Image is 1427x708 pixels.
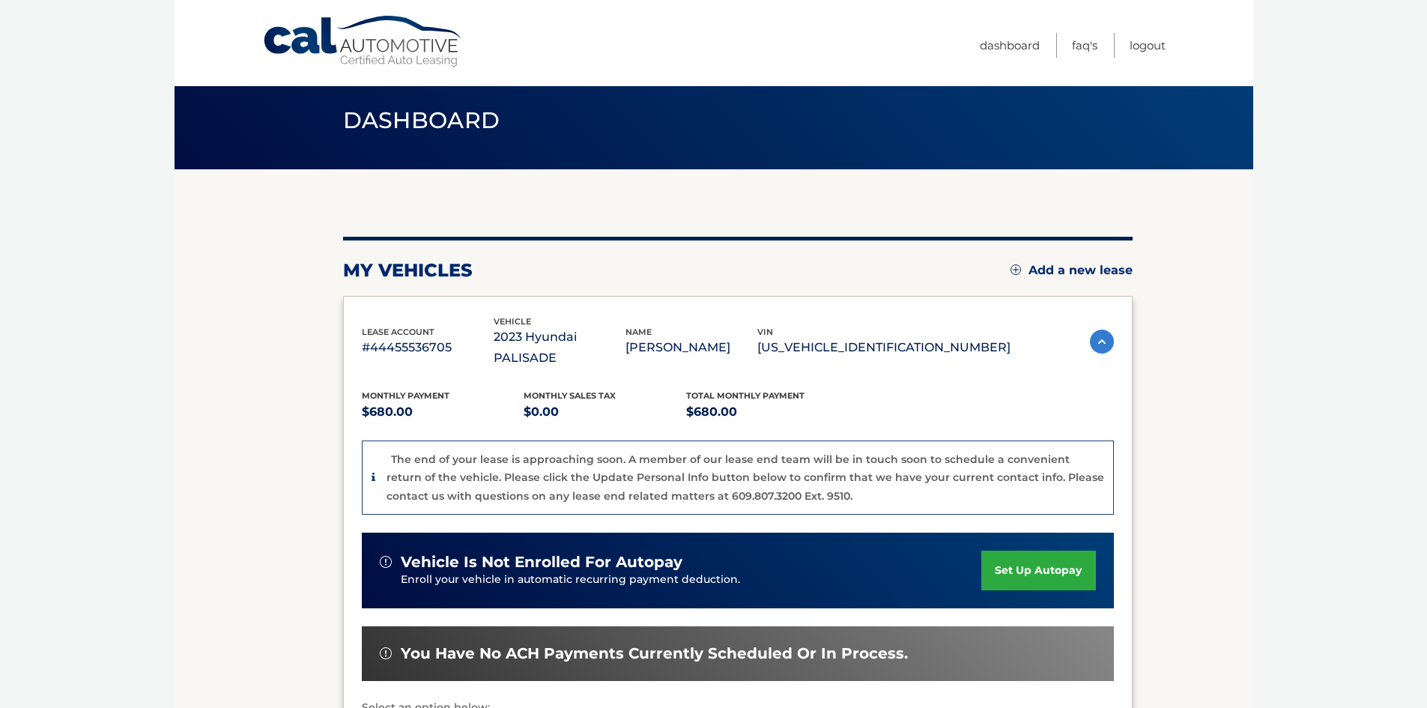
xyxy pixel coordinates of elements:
[1130,33,1166,58] a: Logout
[343,106,500,134] span: Dashboard
[625,327,652,337] span: name
[686,390,805,401] span: Total Monthly Payment
[625,337,757,358] p: [PERSON_NAME]
[980,33,1040,58] a: Dashboard
[524,390,616,401] span: Monthly sales Tax
[362,327,434,337] span: lease account
[262,15,464,68] a: Cal Automotive
[362,390,449,401] span: Monthly Payment
[401,572,982,588] p: Enroll your vehicle in automatic recurring payment deduction.
[494,327,625,369] p: 2023 Hyundai PALISADE
[1011,264,1021,275] img: add.svg
[387,453,1104,503] p: The end of your lease is approaching soon. A member of our lease end team will be in touch soon t...
[1011,263,1133,278] a: Add a new lease
[494,316,531,327] span: vehicle
[1072,33,1097,58] a: FAQ's
[757,337,1011,358] p: [US_VEHICLE_IDENTIFICATION_NUMBER]
[1090,330,1114,354] img: accordion-active.svg
[524,402,686,423] p: $0.00
[686,402,849,423] p: $680.00
[981,551,1095,590] a: set up autopay
[380,647,392,659] img: alert-white.svg
[757,327,773,337] span: vin
[362,337,494,358] p: #44455536705
[343,259,473,282] h2: my vehicles
[380,556,392,568] img: alert-white.svg
[401,644,908,663] span: You have no ACH payments currently scheduled or in process.
[401,553,682,572] span: vehicle is not enrolled for autopay
[362,402,524,423] p: $680.00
